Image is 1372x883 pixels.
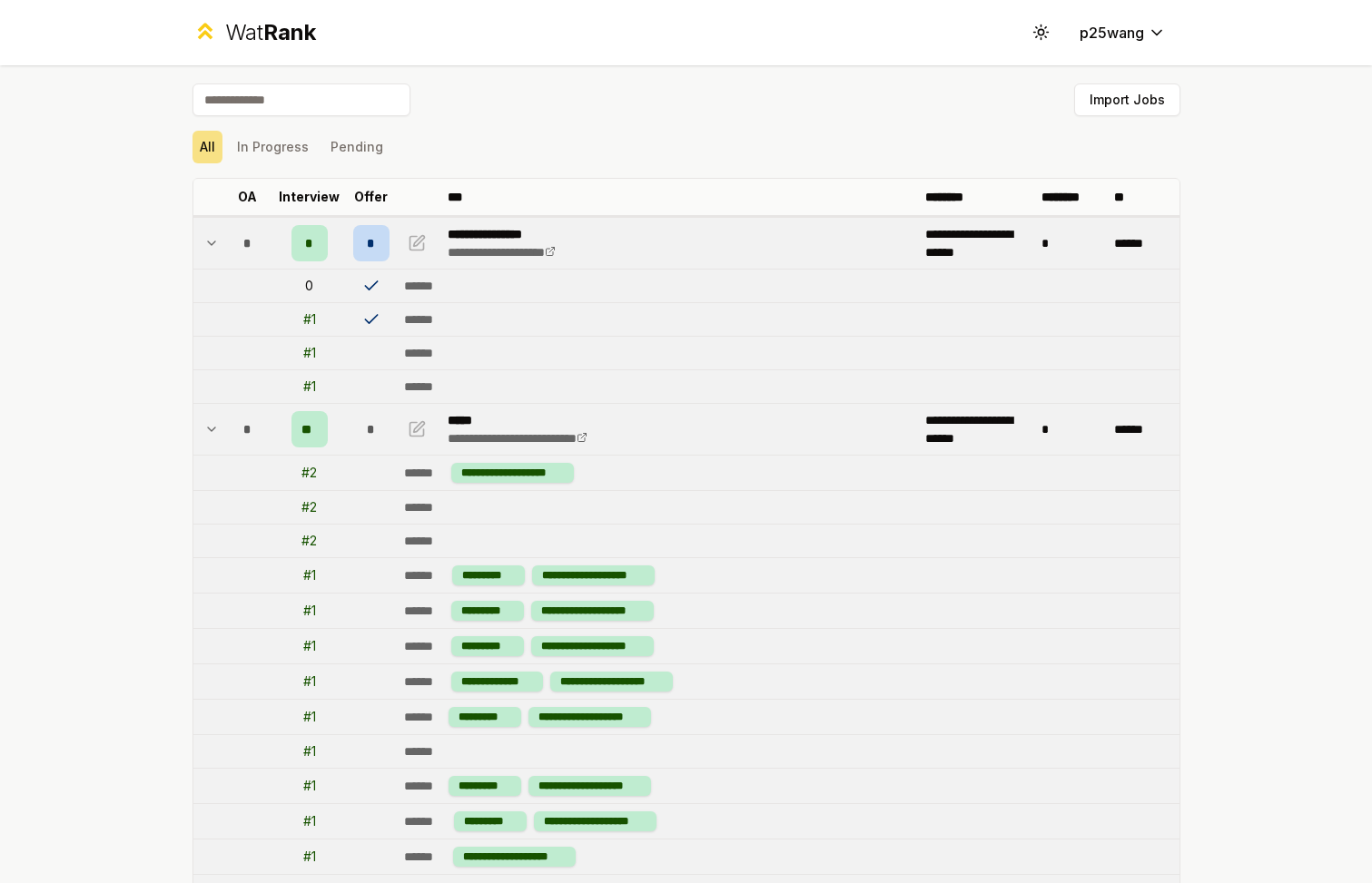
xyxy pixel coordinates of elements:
span: Rank [263,19,316,45]
div: # 2 [301,498,317,516]
div: # 1 [303,777,316,795]
div: # 1 [303,742,316,760]
div: # 1 [303,566,316,584]
div: # 1 [303,310,316,329]
div: # 2 [301,532,317,550]
div: # 1 [303,812,316,830]
button: Import Jobs [1074,83,1180,116]
div: Wat [225,18,316,47]
button: Pending [323,131,390,163]
p: OA [238,188,257,206]
div: # 2 [301,464,317,482]
div: # 1 [303,848,316,866]
a: WatRank [192,18,317,47]
p: Offer [354,188,388,206]
button: In Progress [230,131,316,163]
button: All [192,131,222,163]
div: # 1 [303,378,316,396]
div: # 1 [303,637,316,655]
div: # 1 [303,708,316,726]
span: p25wang [1080,22,1144,44]
div: # 1 [303,344,316,362]
button: p25wang [1065,16,1180,49]
div: # 1 [303,672,316,691]
td: 0 [273,270,346,302]
p: Interview [279,188,340,206]
div: # 1 [303,602,316,620]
